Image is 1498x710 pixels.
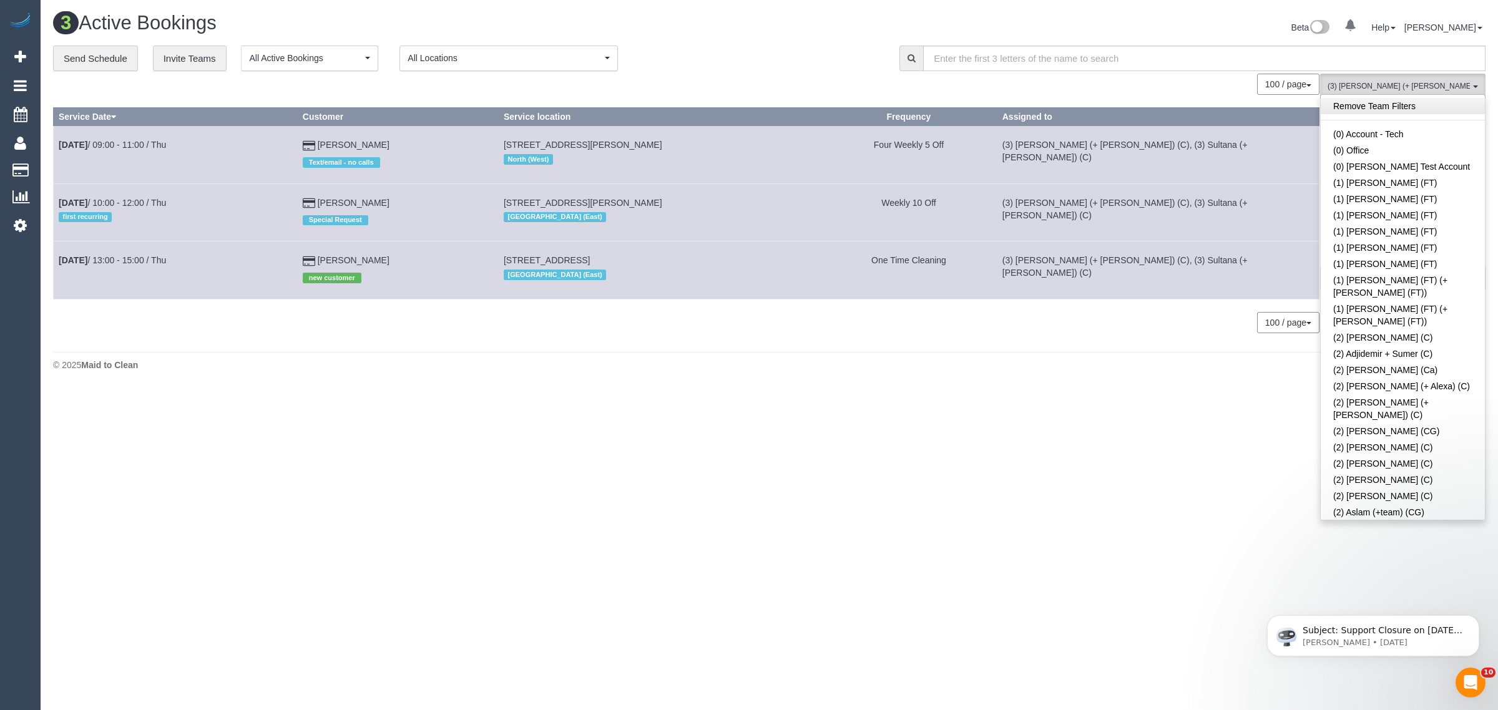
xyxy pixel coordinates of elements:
td: Frequency [821,126,997,183]
ol: All Teams [1320,74,1486,93]
td: Service location [498,126,820,183]
button: 100 / page [1257,312,1319,333]
a: (1) [PERSON_NAME] (FT) [1321,207,1485,223]
button: All Active Bookings [241,46,378,71]
a: [PERSON_NAME] [318,255,389,265]
td: Assigned to [997,241,1319,299]
a: (2) [PERSON_NAME] (C) [1321,455,1485,472]
a: [DATE]/ 09:00 - 11:00 / Thu [59,140,166,150]
th: Service Date [54,108,298,126]
a: [PERSON_NAME] [1404,22,1482,32]
button: (3) [PERSON_NAME] (+ [PERSON_NAME]) (C) [1320,74,1486,99]
a: (2) [PERSON_NAME] (C) [1321,488,1485,504]
a: Send Schedule [53,46,138,72]
th: Assigned to [997,108,1319,126]
td: Service location [498,183,820,241]
th: Service location [498,108,820,126]
nav: Pagination navigation [1258,312,1319,333]
strong: Maid to Clean [81,360,138,370]
a: (0) Account - Tech [1321,126,1485,142]
p: Subject: Support Closure on [DATE] Hey Everyone: Automaid Support will be closed [DATE][DATE] in ... [54,89,215,101]
span: (3) [PERSON_NAME] (+ [PERSON_NAME]) (C) [1328,81,1470,92]
td: Service location [498,241,820,299]
a: (2) [PERSON_NAME] (+ Alexa) (C) [1321,378,1485,394]
nav: Pagination navigation [1258,74,1319,95]
img: Automaid Logo [7,12,32,30]
span: [STREET_ADDRESS] [504,255,590,265]
h1: Active Bookings [53,12,760,34]
td: Customer [297,126,498,183]
b: [DATE] [59,198,87,208]
span: [STREET_ADDRESS][PERSON_NAME] [504,198,662,208]
span: first recurring [59,212,112,222]
span: 3 [53,11,79,34]
div: Location [504,266,815,283]
i: Credit Card Payment [303,257,315,266]
button: 100 / page [1257,74,1319,95]
a: Beta [1291,22,1330,32]
a: (2) [PERSON_NAME] (C) [1321,472,1485,488]
span: Text/email - no calls [303,157,380,167]
td: Frequency [821,241,997,299]
b: [DATE] [59,255,87,265]
a: (1) [PERSON_NAME] (FT) [1321,175,1485,191]
b: [DATE] [59,140,87,150]
span: 10 [1481,668,1496,678]
a: (2) Adjidemir + Sumer (C) [1321,346,1485,362]
td: Assigned to [997,126,1319,183]
span: [GEOGRAPHIC_DATA] (East) [504,212,606,222]
span: new customer [303,273,361,283]
i: Credit Card Payment [303,142,315,150]
span: [GEOGRAPHIC_DATA] (East) [504,270,606,280]
button: All Locations [399,46,618,71]
a: Remove Team Filters [1321,98,1485,114]
td: Frequency [821,183,997,241]
td: Customer [297,241,498,299]
a: (1) [PERSON_NAME] (FT) (+[PERSON_NAME] (FT)) [1321,301,1485,329]
a: (2) Aslam (+team) (CG) [1321,504,1485,520]
div: message notification from Ellie, 1d ago. Subject: Support Closure on September 1st, 2025 Hey Ever... [19,79,231,120]
a: [DATE]/ 10:00 - 12:00 / Thu [59,198,166,208]
a: Help [1371,22,1396,32]
td: Schedule date [54,126,298,183]
a: [DATE]/ 13:00 - 15:00 / Thu [59,255,166,265]
i: Credit Card Payment [303,199,315,208]
img: Profile image for Ellie [28,90,48,110]
th: Frequency [821,108,997,126]
span: All Locations [408,52,602,64]
a: (2) [PERSON_NAME] (C) [1321,329,1485,346]
a: (1) [PERSON_NAME] (FT) [1321,191,1485,207]
img: New interface [1309,20,1329,36]
a: (1) [PERSON_NAME] (FT) (+[PERSON_NAME] (FT)) [1321,272,1485,301]
p: Message from Ellie, sent 1d ago [54,101,215,112]
div: © 2025 [53,359,1486,371]
a: (0) [PERSON_NAME] Test Account [1321,158,1485,175]
a: [PERSON_NAME] [318,198,389,208]
span: North (West) [504,154,553,164]
td: Customer [297,183,498,241]
th: Customer [297,108,498,126]
a: (0) Office [1321,142,1485,158]
iframe: Intercom live chat [1456,668,1486,698]
a: (2) [PERSON_NAME] (Ca) [1321,362,1485,378]
input: Enter the first 3 letters of the name to search [923,46,1486,71]
td: Schedule date [54,241,298,299]
a: (2) [PERSON_NAME] (CG) [1321,423,1485,439]
span: Special Request [303,215,368,225]
iframe: Intercom notifications message [1248,536,1498,676]
a: (1) [PERSON_NAME] (FT) [1321,223,1485,240]
a: (2) [PERSON_NAME] (+ [PERSON_NAME]) (C) [1321,394,1485,423]
div: Location [504,151,815,167]
span: All Active Bookings [249,52,362,64]
a: (1) [PERSON_NAME] (FT) [1321,240,1485,256]
a: [PERSON_NAME] [318,140,389,150]
a: (1) [PERSON_NAME] (FT) [1321,256,1485,272]
a: (2) [PERSON_NAME] (C) [1321,439,1485,455]
div: Location [504,209,815,225]
a: Invite Teams [153,46,227,72]
td: Assigned to [997,183,1319,241]
span: [STREET_ADDRESS][PERSON_NAME] [504,140,662,150]
td: Schedule date [54,183,298,241]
